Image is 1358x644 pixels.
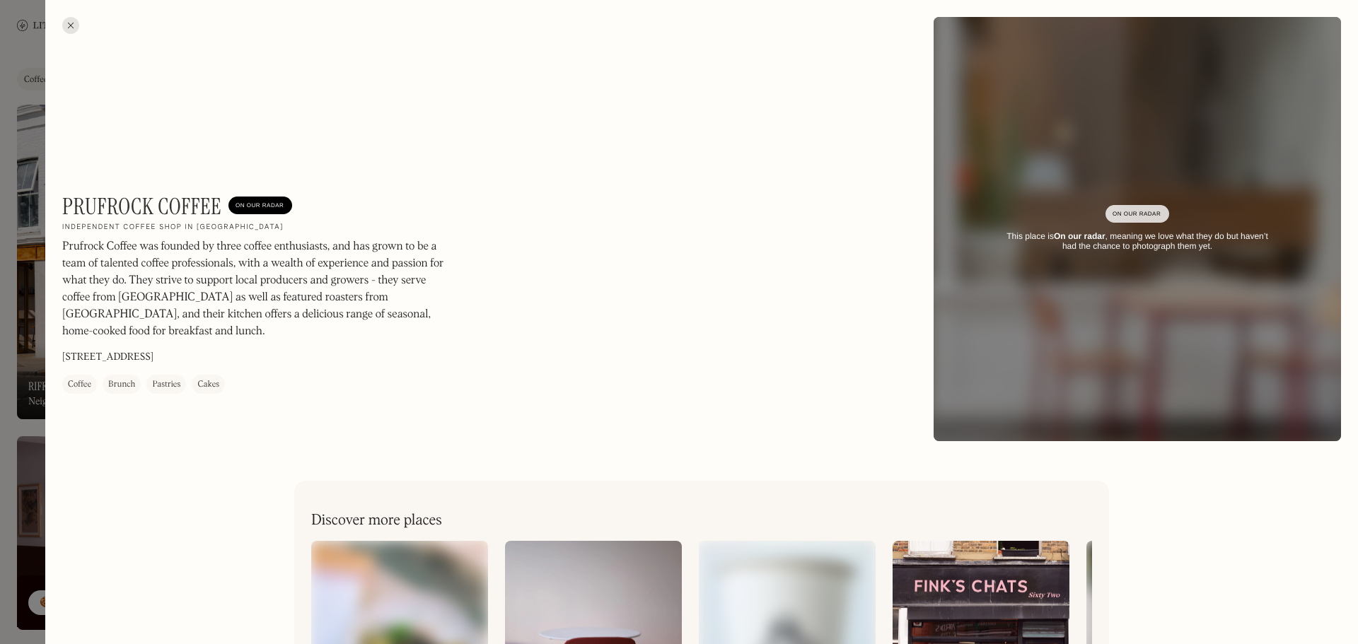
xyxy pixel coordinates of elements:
strong: On our radar [1054,231,1105,241]
p: [STREET_ADDRESS] [62,351,153,365]
h2: Independent coffee shop in [GEOGRAPHIC_DATA] [62,223,284,233]
div: Coffee [68,378,91,392]
div: Brunch [108,378,135,392]
h2: Discover more places [311,512,442,529]
div: On Our Radar [236,199,285,213]
div: Cakes [197,378,219,392]
div: This place is , meaning we love what they do but haven’t had the chance to photograph them yet. [999,231,1276,252]
div: Pastries [152,378,180,392]
p: Prufrock Coffee was founded by three coffee enthusiasts, and has grown to be a team of talented c... [62,239,444,341]
h1: Prufrock Coffee [62,193,221,220]
div: On Our Radar [1113,207,1162,221]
